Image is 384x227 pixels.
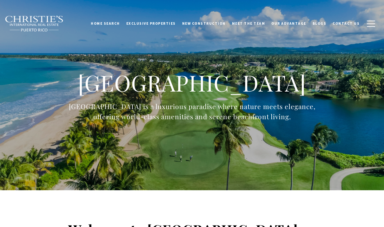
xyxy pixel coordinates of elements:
[88,16,123,31] a: Home Search
[333,21,360,26] span: Contact Us
[268,16,309,31] a: Our Advantage
[56,69,328,97] h1: [GEOGRAPHIC_DATA]
[5,16,64,32] img: Christie's International Real Estate black text logo
[271,21,306,26] span: Our Advantage
[182,21,226,26] span: New Construction
[313,21,327,26] span: Blogs
[126,21,176,26] span: Exclusive Properties
[229,16,268,31] a: Meet the Team
[179,16,229,31] a: New Construction
[56,101,328,121] div: [GEOGRAPHIC_DATA] is a luxurious paradise where nature meets elegance, offering world-class ameni...
[123,16,179,31] a: Exclusive Properties
[309,16,330,31] a: Blogs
